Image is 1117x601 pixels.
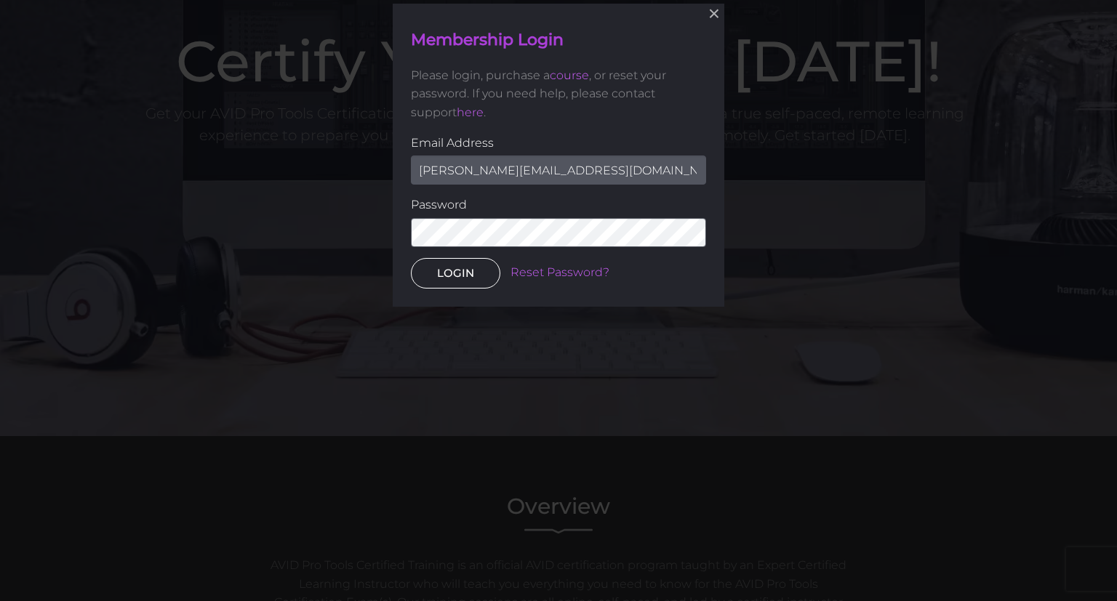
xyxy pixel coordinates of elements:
p: Please login, purchase a , or reset your password. If you need help, please contact support . [411,66,706,122]
h4: Membership Login [411,29,706,52]
a: Reset Password? [511,265,609,279]
button: LOGIN [411,258,500,289]
label: Email Address [411,134,706,153]
a: here [457,105,484,119]
a: course [550,68,589,82]
label: Password [411,195,706,214]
